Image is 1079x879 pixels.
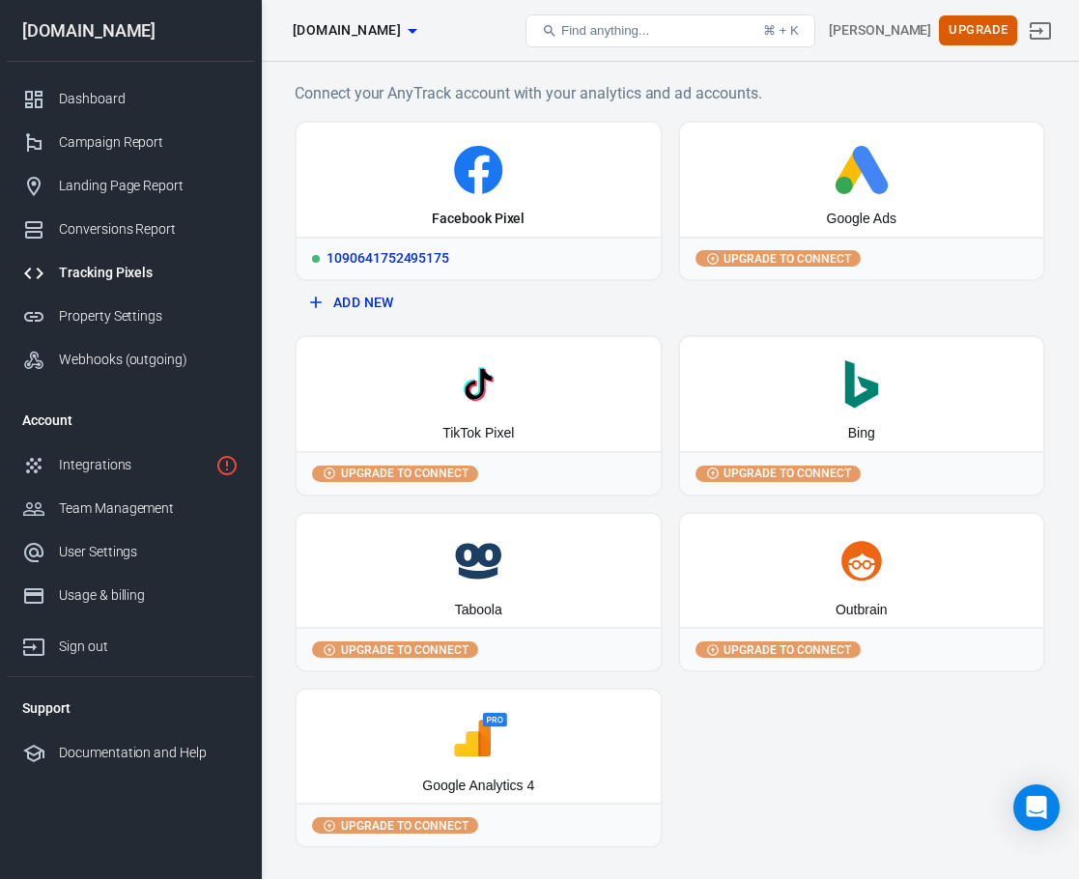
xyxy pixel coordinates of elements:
div: Campaign Report [59,132,239,153]
div: Webhooks (outgoing) [59,350,239,370]
span: Running [312,255,320,263]
button: [DOMAIN_NAME] [285,13,424,48]
span: samcart.com [293,18,401,43]
a: Sign out [7,617,254,668]
button: BingUpgrade to connect [678,335,1046,496]
div: Google Analytics 4 [422,777,534,796]
a: Property Settings [7,295,254,338]
h6: Connect your AnyTrack account with your analytics and ad accounts. [295,81,1045,105]
div: [DOMAIN_NAME] [7,22,254,40]
div: Sign out [59,637,239,657]
div: Documentation and Help [59,743,239,763]
div: Facebook Pixel [432,210,525,229]
div: Dashboard [59,89,239,109]
div: 1090641752495175 [297,237,661,279]
span: Upgrade to connect [337,817,472,835]
span: Find anything... [561,23,649,38]
button: Google Analytics 4Upgrade to connect [295,688,663,848]
button: Add New [302,285,655,321]
a: Team Management [7,487,254,530]
div: Google Ads [827,210,896,229]
button: Upgrade [939,15,1017,45]
a: Campaign Report [7,121,254,164]
div: User Settings [59,542,239,562]
div: Conversions Report [59,219,239,240]
span: Upgrade to connect [720,465,855,482]
span: Upgrade to connect [720,641,855,659]
div: Usage & billing [59,585,239,606]
div: Integrations [59,455,208,475]
li: Account [7,397,254,443]
span: Upgrade to connect [720,250,855,268]
li: Support [7,685,254,731]
a: Usage & billing [7,574,254,617]
button: Find anything...⌘ + K [525,14,815,47]
svg: 1 networks not verified yet [215,454,239,477]
a: Dashboard [7,77,254,121]
a: Integrations [7,443,254,487]
div: Outbrain [836,601,888,620]
button: OutbrainUpgrade to connect [678,512,1046,672]
div: Property Settings [59,306,239,326]
div: Taboola [455,601,502,620]
div: Tracking Pixels [59,263,239,283]
a: Facebook PixelRunning1090641752495175 [295,121,663,281]
a: Tracking Pixels [7,251,254,295]
button: TikTok PixelUpgrade to connect [295,335,663,496]
div: Landing Page Report [59,176,239,196]
a: Webhooks (outgoing) [7,338,254,382]
a: Sign out [1017,8,1064,54]
a: Landing Page Report [7,164,254,208]
span: Upgrade to connect [337,465,472,482]
div: Open Intercom Messenger [1013,784,1060,831]
button: TaboolaUpgrade to connect [295,512,663,672]
a: User Settings [7,530,254,574]
div: TikTok Pixel [442,424,514,443]
div: ⌘ + K [763,23,799,38]
button: Google AdsUpgrade to connect [678,121,1046,281]
div: Account id: j9Cy1dVm [829,20,931,41]
a: Conversions Report [7,208,254,251]
div: Team Management [59,498,239,519]
div: Bing [848,424,875,443]
span: Upgrade to connect [337,641,472,659]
